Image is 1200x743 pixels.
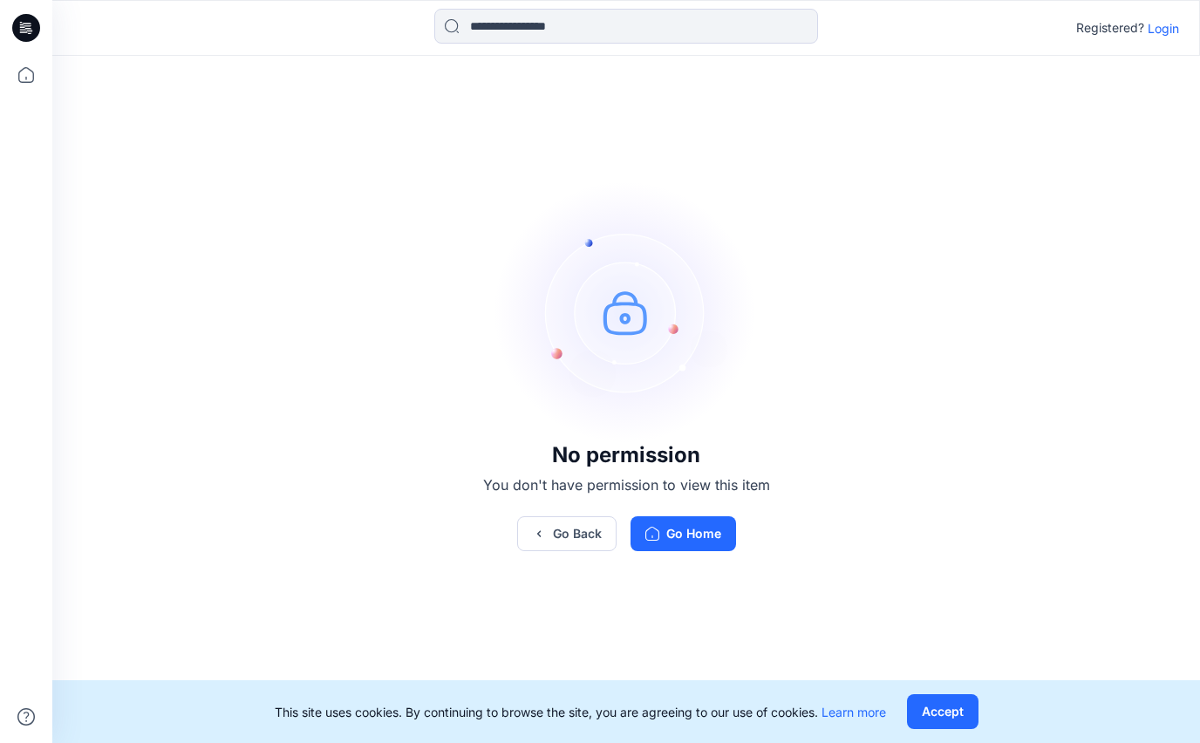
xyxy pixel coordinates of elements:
[822,705,886,719] a: Learn more
[483,443,770,467] h3: No permission
[1148,19,1179,37] p: Login
[495,181,757,443] img: no-perm.svg
[907,694,978,729] button: Accept
[1076,17,1144,38] p: Registered?
[483,474,770,495] p: You don't have permission to view this item
[631,516,736,551] button: Go Home
[517,516,617,551] button: Go Back
[275,703,886,721] p: This site uses cookies. By continuing to browse the site, you are agreeing to our use of cookies.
